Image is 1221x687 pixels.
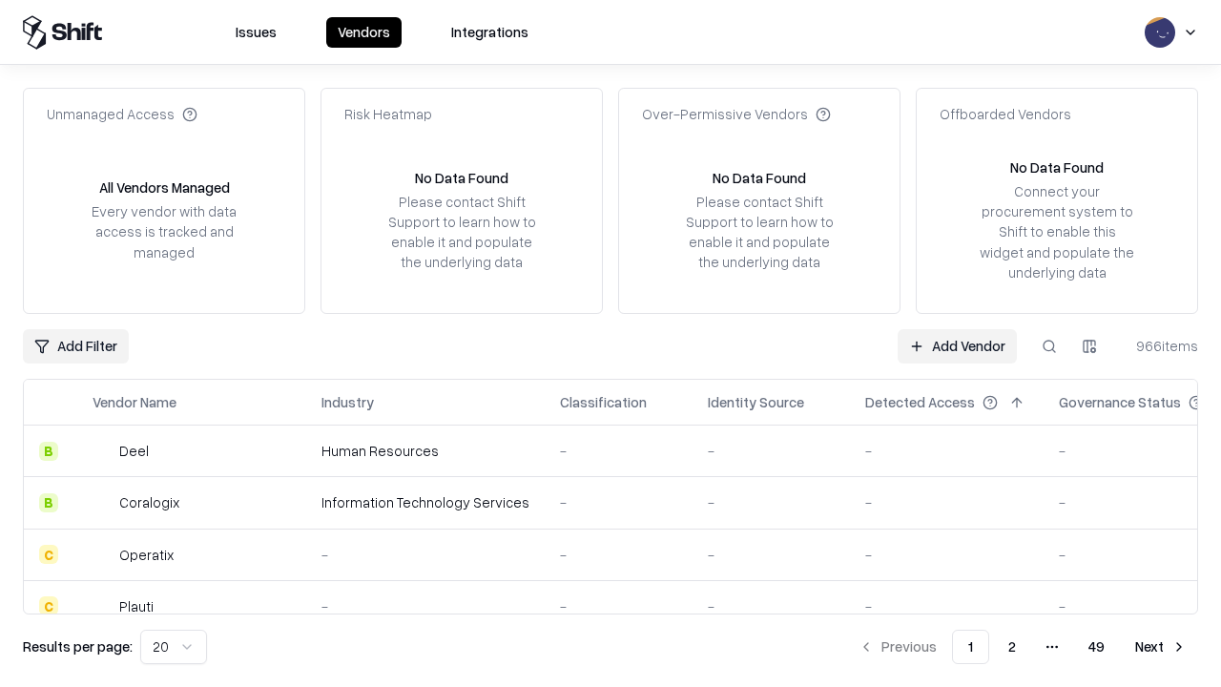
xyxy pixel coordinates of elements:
[440,17,540,48] button: Integrations
[708,545,835,565] div: -
[865,492,1028,512] div: -
[865,441,1028,461] div: -
[39,442,58,461] div: B
[321,392,374,412] div: Industry
[119,596,154,616] div: Plauti
[23,329,129,364] button: Add Filter
[47,104,197,124] div: Unmanaged Access
[1010,157,1104,177] div: No Data Found
[940,104,1071,124] div: Offboarded Vendors
[383,192,541,273] div: Please contact Shift Support to learn how to enable it and populate the underlying data
[321,545,529,565] div: -
[560,596,677,616] div: -
[713,168,806,188] div: No Data Found
[326,17,402,48] button: Vendors
[560,492,677,512] div: -
[119,545,174,565] div: Operatix
[224,17,288,48] button: Issues
[93,596,112,615] img: Plauti
[865,596,1028,616] div: -
[847,630,1198,664] nav: pagination
[119,492,179,512] div: Coralogix
[865,545,1028,565] div: -
[865,392,975,412] div: Detected Access
[560,441,677,461] div: -
[680,192,838,273] div: Please contact Shift Support to learn how to enable it and populate the underlying data
[119,441,149,461] div: Deel
[321,492,529,512] div: Information Technology Services
[708,596,835,616] div: -
[93,545,112,564] img: Operatix
[39,596,58,615] div: C
[321,441,529,461] div: Human Resources
[560,392,647,412] div: Classification
[1124,630,1198,664] button: Next
[39,493,58,512] div: B
[1073,630,1120,664] button: 49
[99,177,230,198] div: All Vendors Managed
[993,630,1031,664] button: 2
[23,636,133,656] p: Results per page:
[321,596,529,616] div: -
[708,492,835,512] div: -
[978,181,1136,282] div: Connect your procurement system to Shift to enable this widget and populate the underlying data
[39,545,58,564] div: C
[93,493,112,512] img: Coralogix
[344,104,432,124] div: Risk Heatmap
[93,392,176,412] div: Vendor Name
[93,442,112,461] img: Deel
[560,545,677,565] div: -
[85,201,243,261] div: Every vendor with data access is tracked and managed
[708,392,804,412] div: Identity Source
[415,168,508,188] div: No Data Found
[898,329,1017,364] a: Add Vendor
[1122,336,1198,356] div: 966 items
[642,104,831,124] div: Over-Permissive Vendors
[708,441,835,461] div: -
[1059,392,1181,412] div: Governance Status
[952,630,989,664] button: 1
